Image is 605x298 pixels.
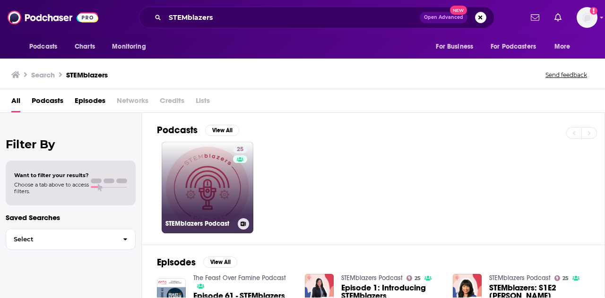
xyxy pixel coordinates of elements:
button: open menu [23,38,69,56]
span: Choose a tab above to access filters. [14,181,89,195]
h2: Filter By [6,137,136,151]
a: EpisodesView All [157,256,237,268]
button: Send feedback [543,71,590,79]
span: For Business [436,40,473,53]
span: New [450,6,467,15]
span: For Podcasters [491,40,536,53]
a: 25STEMblazers Podcast [162,142,253,233]
a: The Feast Over Famine Podcast [193,274,286,282]
h3: Search [31,70,55,79]
input: Search podcasts, credits, & more... [165,10,420,25]
button: Show profile menu [577,7,597,28]
a: 25 [233,145,247,153]
h3: STEMblazers Podcast [165,220,234,228]
a: STEMblazers Podcast [341,274,403,282]
button: View All [203,256,237,268]
a: 25 [554,275,569,281]
span: 25 [562,276,569,281]
span: 25 [415,276,421,281]
a: PodcastsView All [157,124,239,136]
span: Credits [160,93,184,112]
button: View All [205,125,239,136]
span: 25 [237,145,243,154]
img: Podchaser - Follow, Share and Rate Podcasts [8,9,98,26]
h2: Podcasts [157,124,198,136]
span: Logged in as headlandconsultancy [577,7,597,28]
button: open menu [548,38,582,56]
a: Show notifications dropdown [527,9,543,26]
span: Select [6,236,115,242]
button: Select [6,229,136,250]
a: Episodes [75,93,105,112]
div: Search podcasts, credits, & more... [139,7,494,28]
h2: Episodes [157,256,196,268]
a: Podcasts [32,93,63,112]
span: Charts [75,40,95,53]
img: User Profile [577,7,597,28]
span: Lists [196,93,210,112]
button: open menu [429,38,485,56]
span: Monitoring [112,40,146,53]
span: Open Advanced [424,15,463,20]
button: open menu [105,38,158,56]
p: Saved Searches [6,213,136,222]
span: Podcasts [29,40,57,53]
h3: STEMblazers [66,70,108,79]
a: Charts [69,38,101,56]
svg: Add a profile image [590,7,597,15]
button: Open AdvancedNew [420,12,467,23]
a: Show notifications dropdown [551,9,565,26]
span: Networks [117,93,148,112]
span: More [554,40,570,53]
button: open menu [484,38,550,56]
span: Want to filter your results? [14,172,89,179]
a: 25 [406,275,421,281]
a: STEMblazers Podcast [489,274,551,282]
a: All [11,93,20,112]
